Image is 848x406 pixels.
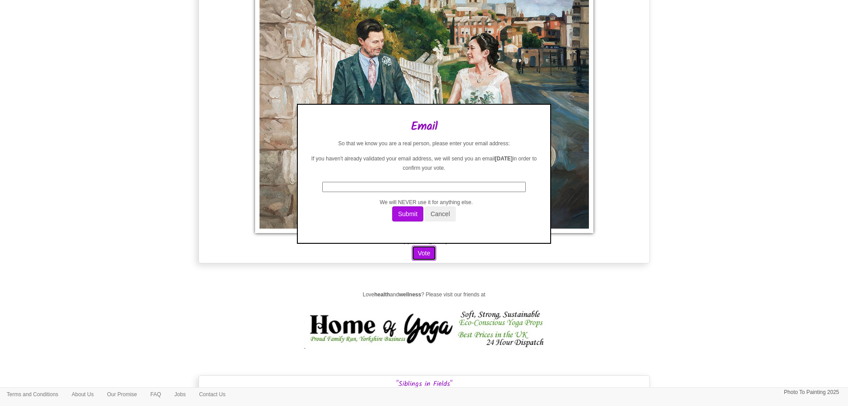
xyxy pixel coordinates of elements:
h3: "Siblings in Fields" [201,380,647,388]
a: Jobs [168,388,192,401]
button: Submit [392,206,423,221]
h2: Email [311,120,537,133]
a: Contact Us [192,388,232,401]
button: Vote [412,246,436,261]
p: Photo To Painting 2025 [784,388,839,397]
div: We will NEVER use it for anything else. [316,199,537,206]
strong: health [374,291,390,298]
button: Cancel [425,206,456,221]
a: Our Promise [100,388,143,401]
div: So that we know you are a real person, please enter your email address: [311,140,537,148]
p: Love and ? Please visit our friends at [203,290,645,299]
img: Home of Yoga [304,308,544,349]
strong: wellness [399,291,421,298]
b: [DATE] [495,156,513,162]
a: FAQ [144,388,168,401]
p: by [PERSON_NAME] [201,238,647,246]
p: If you haven't already validated your email address, we will send you an email in order to confir... [311,154,537,173]
a: About Us [65,388,100,401]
